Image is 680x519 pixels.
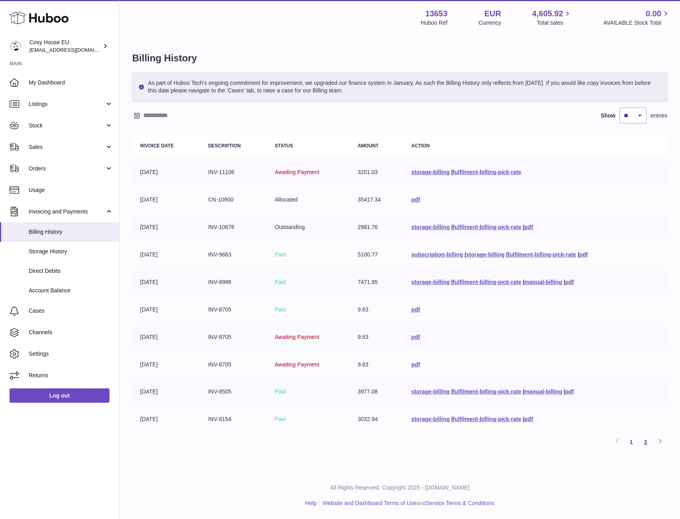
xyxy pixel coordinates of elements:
[564,388,565,395] span: |
[29,47,117,53] span: [EMAIL_ADDRESS][DOMAIN_NAME]
[411,334,420,340] a: pdf
[29,372,113,379] span: Returns
[275,196,298,203] span: Allocated
[275,251,286,258] span: Paid
[29,100,105,108] span: Listings
[451,169,453,175] span: |
[350,188,403,212] td: 35417.34
[132,325,200,349] td: [DATE]
[358,143,379,149] strong: Amount
[275,388,286,395] span: Paid
[451,388,453,395] span: |
[411,143,430,149] strong: Action
[132,380,200,403] td: [DATE]
[524,279,562,285] a: manual-billing
[140,143,174,149] strong: Invoice Date
[275,143,293,149] strong: Status
[421,19,447,27] div: Huboo Ref
[350,298,403,321] td: 9.63
[29,122,105,129] span: Stock
[578,251,579,258] span: |
[275,416,286,422] span: Paid
[523,416,524,422] span: |
[29,307,113,315] span: Cases
[350,353,403,376] td: 9.63
[465,251,466,258] span: |
[603,8,670,27] a: 0.00 AVAILABLE Stock Total
[532,8,563,19] span: 4,605.92
[453,224,521,230] a: fulfilment-billing-pick-rate
[350,270,403,294] td: 7471.95
[132,243,200,266] td: [DATE]
[132,215,200,239] td: [DATE]
[200,215,267,239] td: INV-10676
[451,279,453,285] span: |
[411,196,420,203] a: pdf
[624,435,639,449] a: 1
[639,435,653,449] a: 2
[479,19,501,27] div: Currency
[29,208,105,215] span: Invoicing and Payments
[29,79,113,86] span: My Dashboard
[350,380,403,403] td: 3977.08
[132,188,200,212] td: [DATE]
[453,279,521,285] a: fulfilment-billing-pick-rate
[10,388,109,403] a: Log out
[200,407,267,431] td: INV-8154
[200,353,267,376] td: INV-8705
[350,215,403,239] td: 2981.76
[350,243,403,266] td: 5100.77
[523,388,524,395] span: |
[132,52,667,65] h1: Billing History
[411,279,449,285] a: storage-billing
[132,298,200,321] td: [DATE]
[320,499,494,507] li: and
[200,325,267,349] td: INV-8705
[29,186,113,194] span: Usage
[275,334,319,340] span: Awaiting Payment
[523,279,524,285] span: |
[29,287,113,294] span: Account Balance
[411,416,449,422] a: storage-billing
[411,306,420,313] a: pdf
[537,19,572,27] span: Total sales
[532,8,573,27] a: 4,605.92 Total sales
[601,112,616,119] label: Show
[29,228,113,236] span: Billing History
[305,500,317,506] a: Help
[466,251,504,258] a: storage-billing
[200,380,267,403] td: INV-8505
[646,8,661,19] span: 0.00
[275,361,319,368] span: Awaiting Payment
[564,279,565,285] span: |
[29,267,113,275] span: Direct Debits
[603,19,670,27] span: AVAILABLE Stock Total
[322,500,416,506] a: Website and Dashboard Terms of Use
[29,350,113,358] span: Settings
[29,39,101,54] div: Cosy House EU
[411,251,463,258] a: subscription-billing
[132,270,200,294] td: [DATE]
[10,40,21,52] img: supplychain@cosyhouse.de
[275,279,286,285] span: Paid
[565,388,574,395] a: pdf
[579,251,588,258] a: pdf
[411,388,449,395] a: storage-billing
[132,407,200,431] td: [DATE]
[126,484,674,492] p: All Rights Reserved. Copyright 2025 - [DOMAIN_NAME]
[275,169,319,175] span: Awaiting Payment
[350,161,403,184] td: 3201.03
[451,224,453,230] span: |
[350,325,403,349] td: 9.63
[426,500,494,506] a: Service Terms & Conditions
[484,8,501,19] strong: EUR
[132,161,200,184] td: [DATE]
[451,416,453,422] span: |
[29,143,105,151] span: Sales
[651,112,667,119] span: entries
[275,306,286,313] span: Paid
[453,169,521,175] a: fulfilment-billing-pick-rate
[200,161,267,184] td: INV-11106
[350,407,403,431] td: 3032.94
[200,270,267,294] td: INV-8986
